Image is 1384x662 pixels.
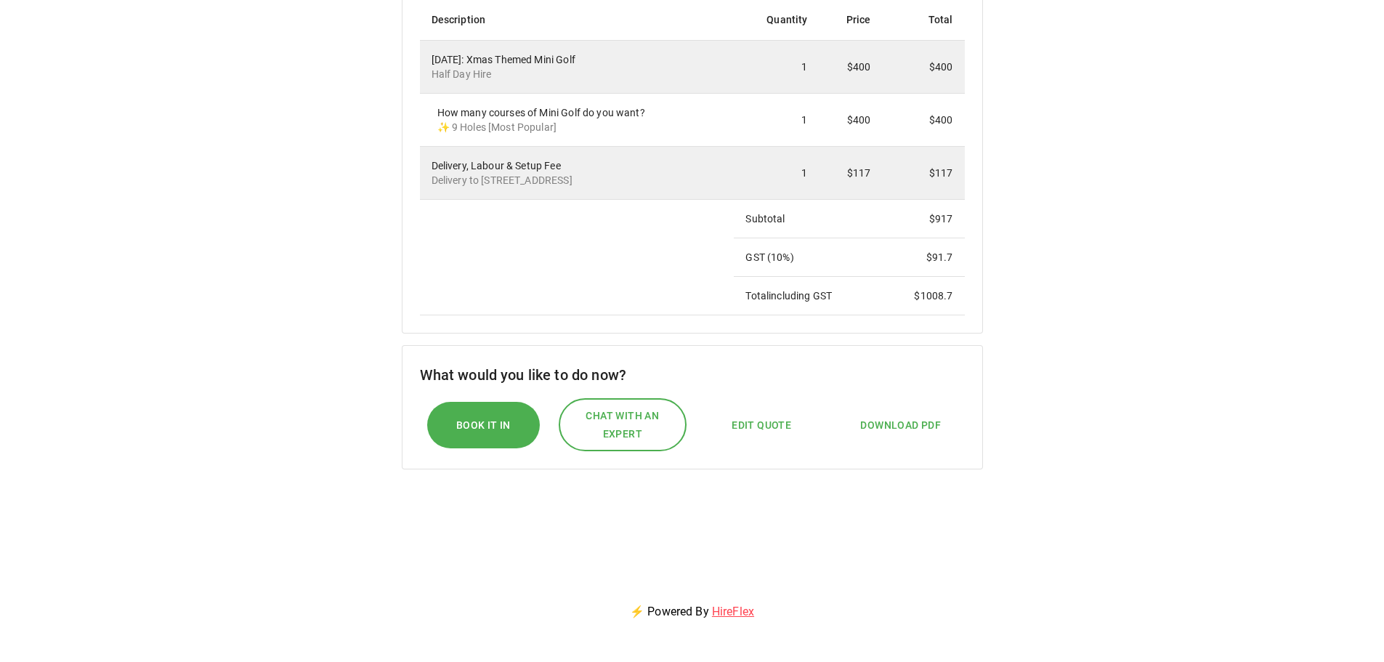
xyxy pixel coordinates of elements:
p: Delivery to [STREET_ADDRESS] [432,173,723,187]
td: $400 [819,41,882,94]
td: Subtotal [734,200,882,238]
button: Edit Quote [717,409,806,442]
span: Edit Quote [732,416,791,435]
p: ⚡ Powered By [612,586,772,638]
td: $400 [819,94,882,147]
div: How many courses of Mini Golf do you want? [437,105,723,134]
div: [DATE]: Xmas Themed Mini Golf [432,52,723,81]
button: Download PDF [846,409,955,442]
td: 1 [734,41,819,94]
td: $ 917 [883,200,965,238]
td: $ 1008.7 [883,277,965,315]
td: $ 91.7 [883,238,965,277]
p: ✨ 9 Holes [Most Popular] [437,120,723,134]
div: Delivery, Labour & Setup Fee [432,158,723,187]
td: Total including GST [734,277,882,315]
span: Book it In [456,416,511,435]
span: Chat with an expert [575,407,671,443]
td: 1 [734,147,819,200]
td: $117 [883,147,965,200]
a: HireFlex [712,605,754,618]
button: Book it In [427,402,540,449]
td: $400 [883,41,965,94]
h6: What would you like to do now? [420,363,965,387]
td: 1 [734,94,819,147]
button: Chat with an expert [559,398,687,451]
td: GST ( 10 %) [734,238,882,277]
td: $117 [819,147,882,200]
p: Half Day Hire [432,67,723,81]
td: $400 [883,94,965,147]
span: Download PDF [860,416,941,435]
